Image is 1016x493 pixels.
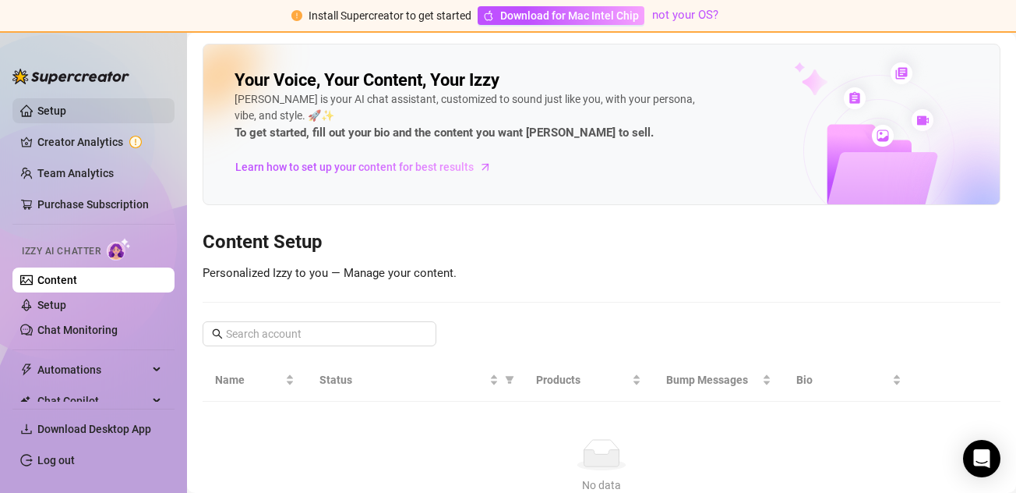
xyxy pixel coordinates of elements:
[37,423,151,435] span: Download Desktop App
[37,129,162,154] a: Creator Analytics exclamation-circle
[12,69,129,84] img: logo-BBDzfeDw.svg
[235,158,474,176] span: Learn how to set up your content for best results
[37,357,148,382] span: Automations
[291,10,302,21] span: exclamation-circle
[505,375,514,385] span: filter
[784,359,914,402] th: Bio
[203,230,1000,255] h3: Content Setup
[37,167,114,179] a: Team Analytics
[666,371,759,388] span: Bump Messages
[758,45,1000,204] img: ai-chatter-content-library-cLFOSyPT.png
[212,328,223,339] span: search
[37,388,148,413] span: Chat Copilot
[502,368,517,392] span: filter
[203,359,307,402] th: Name
[20,364,33,376] span: thunderbolt
[37,454,75,466] a: Log out
[215,371,282,388] span: Name
[20,395,30,406] img: Chat Copilot
[309,9,471,22] span: Install Supercreator to get started
[20,423,33,435] span: download
[478,6,644,25] a: Download for Mac Intel Chip
[796,371,889,388] span: Bio
[524,359,654,402] th: Products
[307,359,524,402] th: Status
[37,324,118,336] a: Chat Monitoring
[37,192,162,217] a: Purchase Subscription
[226,325,415,342] input: Search account
[37,299,66,311] a: Setup
[22,244,101,259] span: Izzy AI Chatter
[654,359,784,402] th: Bump Messages
[37,274,77,286] a: Content
[107,238,131,261] img: AI Chatter
[963,440,1000,477] div: Open Intercom Messenger
[319,371,486,388] span: Status
[478,159,493,175] span: arrow-right
[37,105,66,117] a: Setup
[235,154,503,179] a: Learn how to set up your content for best results
[483,10,494,21] span: apple
[203,266,457,280] span: Personalized Izzy to you — Manage your content.
[536,371,629,388] span: Products
[235,91,702,143] div: [PERSON_NAME] is your AI chat assistant, customized to sound just like you, with your persona, vi...
[500,7,639,24] span: Download for Mac Intel Chip
[235,126,654,140] strong: To get started, fill out your bio and the content you want [PERSON_NAME] to sell.
[652,8,718,22] a: not your OS?
[235,69,499,91] h2: Your Voice, Your Content, Your Izzy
